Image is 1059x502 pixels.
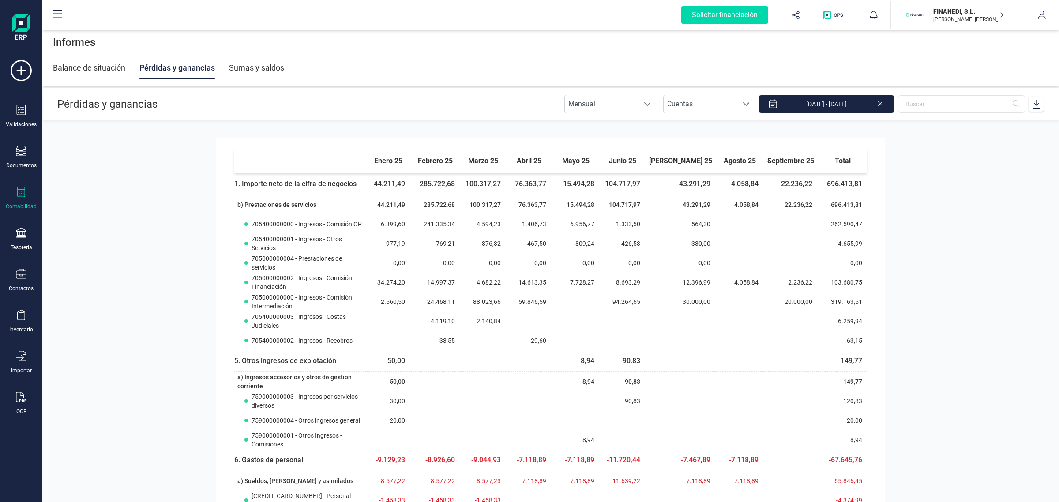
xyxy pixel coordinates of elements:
td: 43.291,29 [646,173,716,195]
td: 241.335,34 [410,214,460,234]
td: 104.717,97 [600,195,646,215]
td: 14.997,37 [410,273,460,292]
td: 4.058,84 [716,173,764,195]
td: -67.645,76 [818,450,867,471]
td: -9.044,93 [460,450,506,471]
td: -7.118,89 [506,450,552,471]
td: -7.118,89 [716,471,764,491]
td: 0,00 [506,253,552,273]
td: -7.467,89 [646,450,716,471]
span: 705400000000 - Ingresos - Comisión OP [252,220,362,229]
span: 705000000004 - Prestaciones de servicios [252,254,366,272]
td: 0,00 [646,253,716,273]
div: Solicitar financiación [681,6,768,24]
td: 1.406,73 [506,214,552,234]
div: Pérdidas y ganancias [139,56,215,79]
div: Validaciones [6,121,37,128]
span: 705000000000 - Ingresos - Comisión Intermediación [252,293,366,311]
td: 43.291,29 [646,195,716,215]
span: Cuentas [664,95,738,113]
td: 0,00 [818,253,867,273]
td: 285.722,68 [410,173,460,195]
td: 59.846,59 [506,292,552,311]
td: 63,15 [818,331,867,350]
td: 4.655,99 [818,234,867,253]
td: 44.211,49 [366,173,410,195]
td: 4.058,84 [716,195,764,215]
td: 2.560,50 [366,292,410,311]
td: 0,00 [552,253,600,273]
td: 22.236,22 [764,173,818,195]
td: 769,21 [410,234,460,253]
th: septiembre 25 [764,149,818,173]
span: Pérdidas y ganancias [57,98,158,110]
td: 76.363,77 [506,195,552,215]
div: Importar [11,367,32,374]
td: -8.926,60 [410,450,460,471]
td: 20,00 [366,411,410,430]
td: 15.494,28 [552,173,600,195]
td: -9.129,23 [366,450,410,471]
td: 90,83 [600,372,646,392]
td: -7.118,89 [646,471,716,491]
span: 705400000003 - Ingresos - Costas Judiciales [252,312,366,330]
td: 4.594,23 [460,214,506,234]
td: 2.140,84 [460,311,506,331]
button: FIFINANEDI, S.L.[PERSON_NAME] [PERSON_NAME] [901,1,1014,29]
th: marzo 25 [460,149,506,173]
span: 759000000001 - Otros Ingresos - Comisiones [252,431,366,449]
td: 6.259,94 [818,311,867,331]
span: 705000000002 - Ingresos - Comisión Financiación [252,273,366,291]
span: a) Ingresos accesorios y otros de gestión corriente [237,374,352,390]
td: 262.590,47 [818,214,867,234]
td: 149,77 [818,350,867,372]
td: 8,94 [552,350,600,372]
td: 103.680,75 [818,273,867,292]
div: Inventario [9,326,33,333]
td: 8,94 [552,430,600,450]
td: -7.118,89 [552,450,600,471]
div: Tesorería [11,244,32,251]
p: FINANEDI, S.L. [933,7,1004,16]
td: 149,77 [818,372,867,392]
td: 0,00 [460,253,506,273]
td: 104.717,97 [600,173,646,195]
td: 12.396,99 [646,273,716,292]
td: 100.317,27 [460,173,506,195]
div: Informes [42,28,1059,56]
td: 50,00 [366,350,410,372]
button: Logo de OPS [818,1,852,29]
input: Buscar [898,95,1025,113]
td: -7.118,89 [506,471,552,491]
td: 34.274,20 [366,273,410,292]
div: Contabilidad [6,203,37,210]
td: -8.577,22 [410,471,460,491]
td: 120,83 [818,391,867,411]
td: 0,00 [410,253,460,273]
td: 467,50 [506,234,552,253]
th: abril 25 [506,149,552,173]
td: 90,83 [600,350,646,372]
td: 22.236,22 [764,195,818,215]
td: 426,53 [600,234,646,253]
td: 564,30 [646,214,716,234]
td: 319.163,51 [818,292,867,311]
td: 0,00 [600,253,646,273]
td: 100.317,27 [460,195,506,215]
th: febrero 25 [410,149,460,173]
td: 50,00 [366,372,410,392]
td: 29,60 [506,331,552,350]
td: 4.682,22 [460,273,506,292]
td: 2.236,22 [764,273,818,292]
td: 33,55 [410,331,460,350]
td: 4.058,84 [716,273,764,292]
td: -7.118,89 [552,471,600,491]
td: 1.333,50 [600,214,646,234]
th: agosto 25 [716,149,764,173]
td: 696.413,81 [818,173,867,195]
td: 4.119,10 [410,311,460,331]
td: 20.000,00 [764,292,818,311]
div: Documentos [6,162,37,169]
div: Contactos [9,285,34,292]
span: 6. Gastos de personal [234,456,303,464]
